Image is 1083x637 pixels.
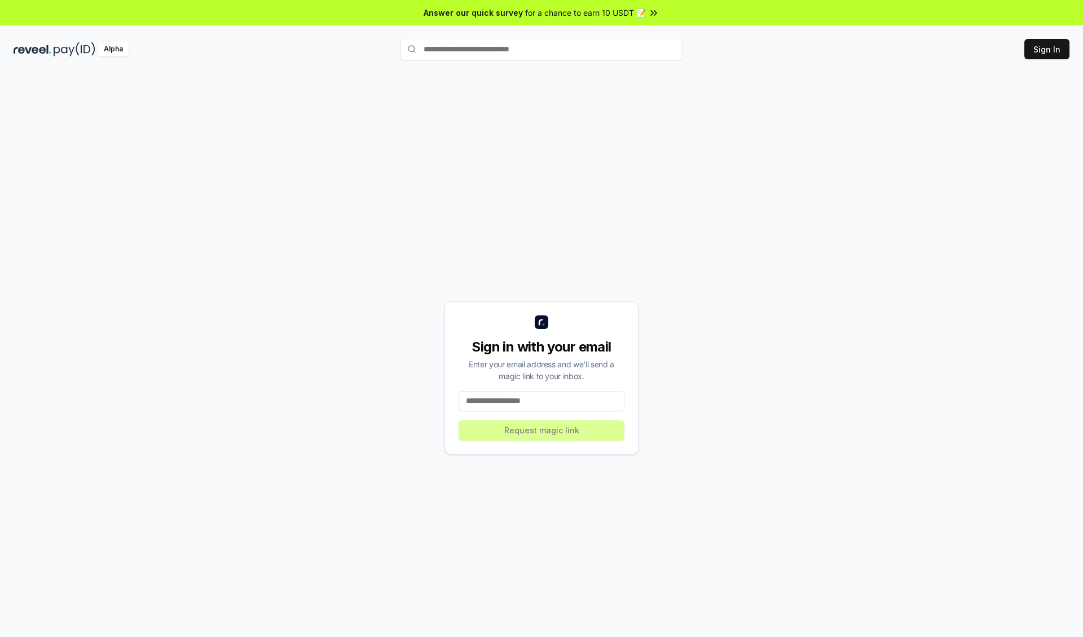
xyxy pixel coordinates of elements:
button: Sign In [1024,39,1069,59]
img: reveel_dark [14,42,51,56]
div: Sign in with your email [459,338,624,356]
div: Enter your email address and we’ll send a magic link to your inbox. [459,358,624,382]
span: Answer our quick survey [424,7,523,19]
img: logo_small [535,315,548,329]
div: Alpha [98,42,129,56]
span: for a chance to earn 10 USDT 📝 [525,7,646,19]
img: pay_id [54,42,95,56]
